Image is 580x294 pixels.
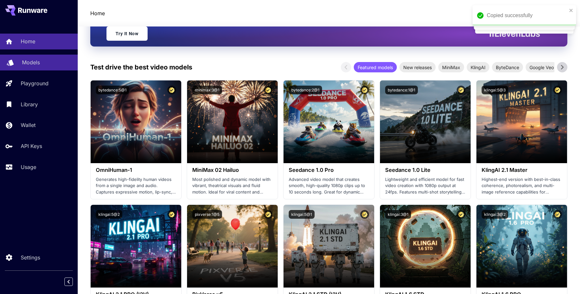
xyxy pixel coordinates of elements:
p: Test drive the best video models [90,62,192,72]
button: klingai:5@1 [289,210,315,219]
p: Advanced video model that creates smooth, high-quality 1080p clips up to 10 seconds long. Great f... [289,176,369,195]
a: Try It Now [106,26,148,41]
h3: MiniMax 02 Hailuo [192,167,273,173]
div: Collapse sidebar [69,276,78,288]
button: Certified Model – Vetted for best performance and includes a commercial license. [167,210,176,219]
button: Certified Model – Vetted for best performance and includes a commercial license. [264,86,273,94]
p: Most polished and dynamic model with vibrant, theatrical visuals and fluid motion. Ideal for vira... [192,176,273,195]
a: Home [90,9,105,17]
button: Collapse sidebar [64,278,73,286]
button: minimax:3@1 [192,86,222,94]
button: bytedance:2@1 [289,86,322,94]
iframe: To enrich screen reader interactions, please activate Accessibility in Grammarly extension settings [435,34,580,294]
h3: Seedance 1.0 Lite [385,167,465,173]
button: klingai:5@2 [96,210,122,219]
p: Playground [21,79,49,87]
p: Models [22,58,40,66]
button: Certified Model – Vetted for best performance and includes a commercial license. [167,86,176,94]
button: pixverse:1@5 [192,210,222,219]
img: alt [91,80,181,163]
img: alt [91,205,181,288]
button: bytedance:1@1 [385,86,418,94]
span: Featured models [354,64,397,71]
p: API Keys [21,142,42,150]
div: Featured models [354,62,397,72]
img: alt [380,80,471,163]
button: Certified Model – Vetted for best performance and includes a commercial license. [360,86,369,94]
p: Generates high-fidelity human videos from a single image and audio. Captures expressive motion, l... [96,176,176,195]
button: bytedance:5@1 [96,86,129,94]
img: alt [187,80,278,163]
p: Library [21,100,38,108]
nav: breadcrumb [90,9,105,17]
div: Chat Widget [435,34,580,294]
img: alt [187,205,278,288]
div: Copied successfully [487,12,567,19]
img: alt [380,205,471,288]
div: New releases [399,62,436,72]
button: Certified Model – Vetted for best performance and includes a commercial license. [360,210,369,219]
span: New releases [399,64,436,71]
p: Settings [21,254,40,261]
img: alt [284,80,374,163]
img: alt [284,205,374,288]
h3: Seedance 1.0 Pro [289,167,369,173]
h3: OmniHuman‑1 [96,167,176,173]
button: Certified Model – Vetted for best performance and includes a commercial license. [264,210,273,219]
p: Usage [21,163,36,171]
p: Lightweight and efficient model for fast video creation with 1080p output at 24fps. Features mult... [385,176,465,195]
button: klingai:3@1 [385,210,411,219]
button: close [569,8,574,13]
p: Wallet [21,121,36,129]
p: Home [21,37,35,45]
